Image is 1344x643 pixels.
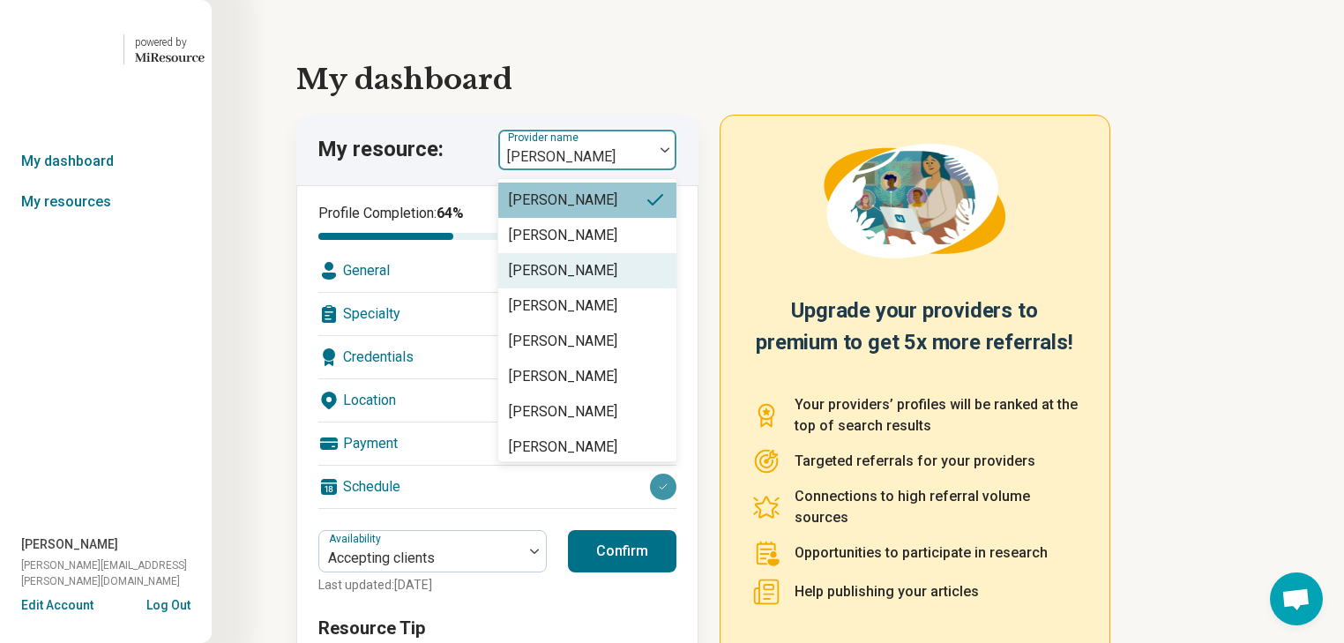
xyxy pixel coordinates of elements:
div: [PERSON_NAME] [509,260,617,281]
button: Confirm [568,530,676,572]
a: Geode Healthpowered by [7,28,205,71]
div: [PERSON_NAME] [509,331,617,352]
div: Profile Completion: [318,203,529,240]
p: Connections to high referral volume sources [795,486,1078,528]
span: 64 % [437,205,464,221]
button: Log Out [146,596,190,610]
span: [PERSON_NAME][EMAIL_ADDRESS][PERSON_NAME][DOMAIN_NAME] [21,557,212,589]
p: Last updated: [DATE] [318,576,547,594]
div: powered by [135,34,205,50]
label: Provider name [508,131,582,144]
div: Payment [318,422,676,465]
div: Specialty [318,293,676,335]
p: Targeted referrals for your providers [795,451,1035,472]
img: Geode Health [7,28,113,71]
p: Opportunities to participate in research [795,542,1048,564]
div: [PERSON_NAME] [509,437,617,458]
div: Open chat [1270,572,1323,625]
div: Location [318,379,676,422]
div: General [318,250,676,292]
div: [PERSON_NAME] [509,190,617,211]
p: My resource: [317,135,444,165]
div: [PERSON_NAME] [509,225,617,246]
div: [PERSON_NAME] [509,366,617,387]
p: Your providers’ profiles will be ranked at the top of search results [795,394,1078,437]
div: [PERSON_NAME] [509,295,617,317]
span: [PERSON_NAME] [21,535,118,554]
div: [PERSON_NAME] [509,401,617,422]
h3: Resource Tip [318,616,676,640]
p: Help publishing your articles [795,581,979,602]
button: Edit Account [21,596,93,615]
h1: My dashboard [296,58,1259,101]
h2: Upgrade your providers to premium to get 5x more referrals! [752,295,1078,373]
div: Schedule [318,466,676,508]
div: Credentials [318,336,676,378]
label: Availability [329,533,385,545]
